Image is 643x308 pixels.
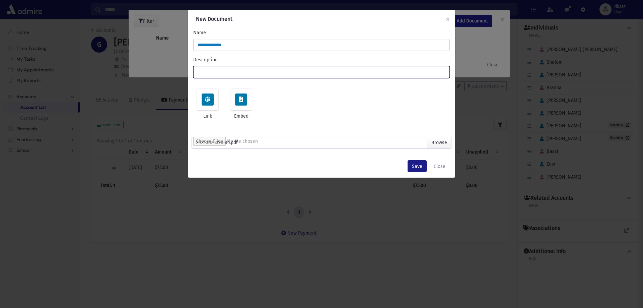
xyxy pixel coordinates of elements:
[225,113,257,120] span: Embed
[192,113,224,120] span: Link
[193,29,206,36] label: Name
[193,56,218,63] label: Description
[192,137,451,149] label: 20250826090614.pdf
[440,10,455,28] button: ×
[429,160,450,172] button: Close
[408,160,427,172] button: Save
[196,16,232,22] span: New Document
